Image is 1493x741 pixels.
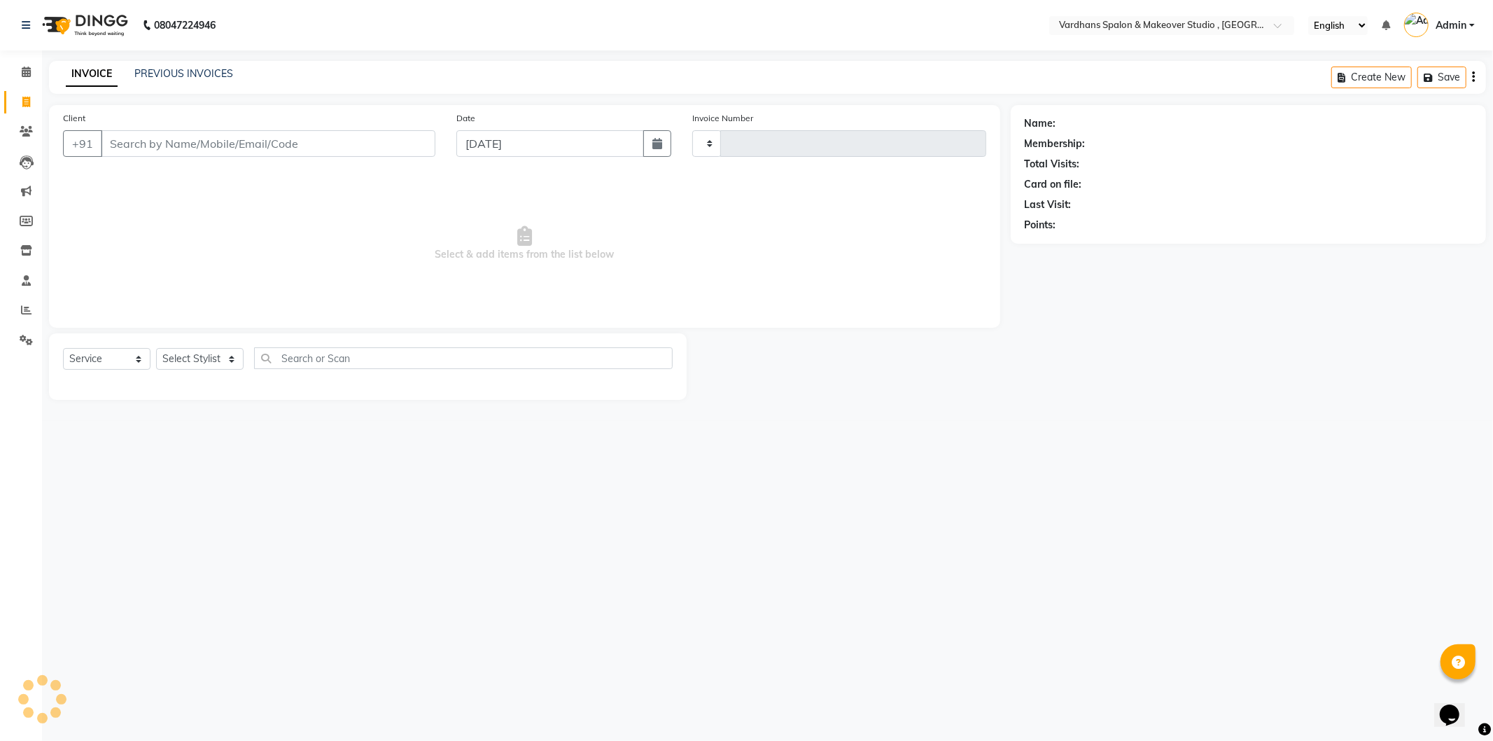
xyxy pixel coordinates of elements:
label: Invoice Number [692,112,753,125]
div: Points: [1025,218,1056,233]
span: Select & add items from the list below [63,174,986,314]
div: Membership: [1025,137,1086,151]
input: Search by Name/Mobile/Email/Code [101,130,435,157]
a: PREVIOUS INVOICES [134,67,233,80]
div: Name: [1025,116,1056,131]
div: Card on file: [1025,177,1082,192]
button: Save [1417,67,1466,88]
img: logo [36,6,132,45]
button: +91 [63,130,102,157]
input: Search or Scan [254,347,673,369]
button: Create New [1331,67,1412,88]
div: Total Visits: [1025,157,1080,172]
iframe: chat widget [1434,685,1479,727]
b: 08047224946 [154,6,216,45]
img: Admin [1404,13,1429,37]
div: Last Visit: [1025,198,1072,212]
label: Date [456,112,475,125]
label: Client [63,112,85,125]
span: Admin [1436,18,1466,33]
a: INVOICE [66,62,118,87]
